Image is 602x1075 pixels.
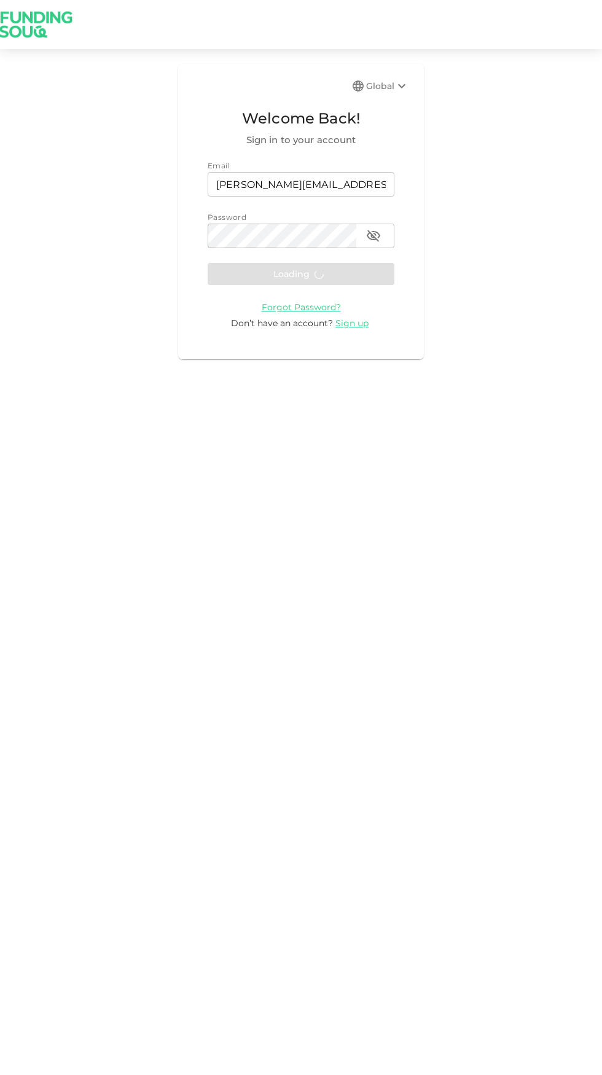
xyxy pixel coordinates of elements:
span: Email [208,161,230,170]
input: password [208,224,356,248]
span: Welcome Back! [208,107,394,130]
span: Sign in to your account [208,133,394,147]
div: Global [366,79,409,93]
input: email [208,172,394,197]
a: Forgot Password? [262,301,341,313]
span: Password [208,213,246,222]
span: Forgot Password? [262,302,341,313]
span: Sign up [335,318,369,329]
span: Don’t have an account? [231,318,333,329]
